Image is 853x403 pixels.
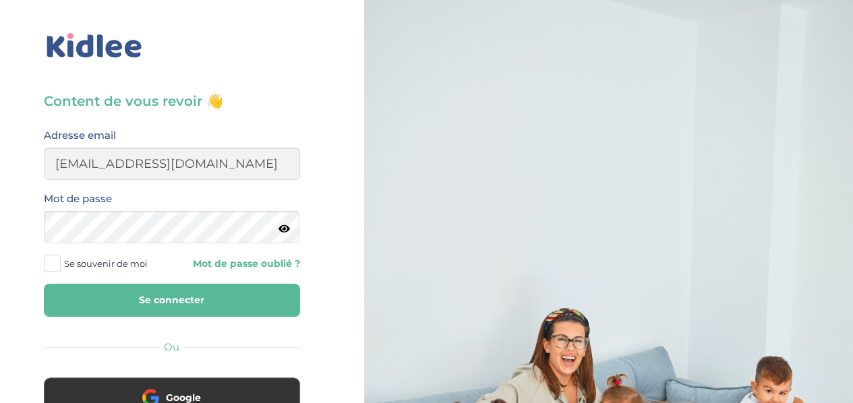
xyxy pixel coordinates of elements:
[44,127,116,144] label: Adresse email
[64,255,148,272] span: Se souvenir de moi
[44,92,300,111] h3: Content de vous revoir 👋
[44,30,145,61] img: logo_kidlee_bleu
[182,257,300,270] a: Mot de passe oublié ?
[44,190,112,208] label: Mot de passe
[44,284,300,317] button: Se connecter
[44,148,300,180] input: Email
[164,340,179,353] span: Ou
